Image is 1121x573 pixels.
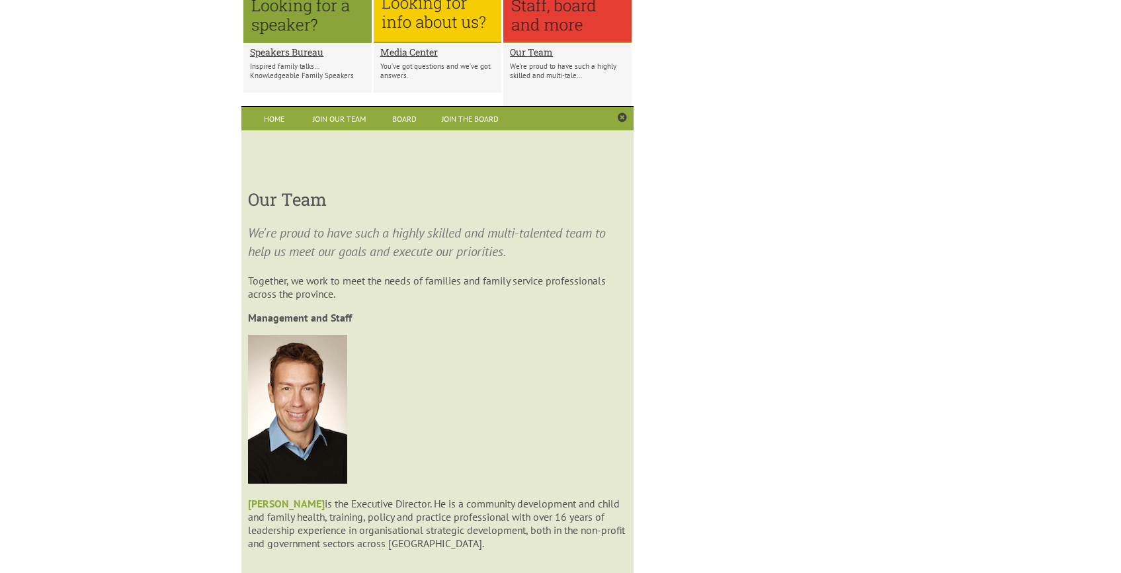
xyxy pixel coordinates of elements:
[248,497,627,563] p: is the Executive Director. He is a community development and child and family health, training, p...
[248,188,627,210] h3: Our Team
[250,62,365,80] p: Inspired family talks… Knowledgeable Family Speakers
[380,46,495,58] a: Media Center
[248,274,627,300] p: Together, we work to meet the needs of families and family service professionals across the provi...
[437,107,503,130] a: Join the Board
[307,107,372,130] a: Join Our Team
[510,46,625,58] a: Our Team
[241,107,307,130] a: Home
[248,497,325,510] a: [PERSON_NAME]
[618,112,627,123] a: Close
[380,62,495,80] p: You’ve got questions and we’ve got answers.
[510,62,625,80] p: We're proud to have such a highly skilled and multi-tale...
[248,311,352,324] strong: Management and Staff
[250,46,365,58] a: Speakers Bureau
[248,224,627,261] p: We're proud to have such a highly skilled and multi-talented team to help us meet our goals and e...
[372,107,438,130] a: Board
